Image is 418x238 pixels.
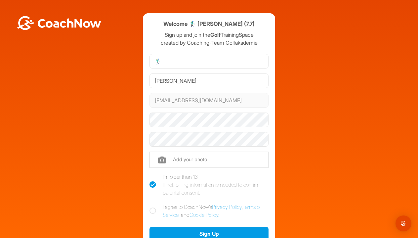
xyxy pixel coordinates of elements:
label: I agree to CoachNow's , , and . [149,203,269,219]
p: Sign up and join the TrainingSpace [149,31,269,39]
a: Privacy Policy [212,204,242,210]
input: Last Name [149,73,269,88]
p: created by Coaching-Team Golfakademie [149,39,269,47]
div: If not, billing information is needed to confirm parental consent. [163,181,269,197]
input: First Name [149,54,269,69]
a: Terms of Service [163,204,261,218]
div: Open Intercom Messenger [396,215,411,231]
a: Cookie Policy [189,212,218,218]
input: Email [149,93,269,108]
h4: Welcome 🏌‍♂ [PERSON_NAME] (7.7) [163,20,255,28]
div: I'm older than 13 [163,173,269,197]
strong: Golf [210,31,221,38]
img: BwLJSsUCoWCh5upNqxVrqldRgqLPVwmV24tXu5FoVAoFEpwwqQ3VIfuoInZCoVCoTD4vwADAC3ZFMkVEQFDAAAAAElFTkSuQmCC [16,16,102,30]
